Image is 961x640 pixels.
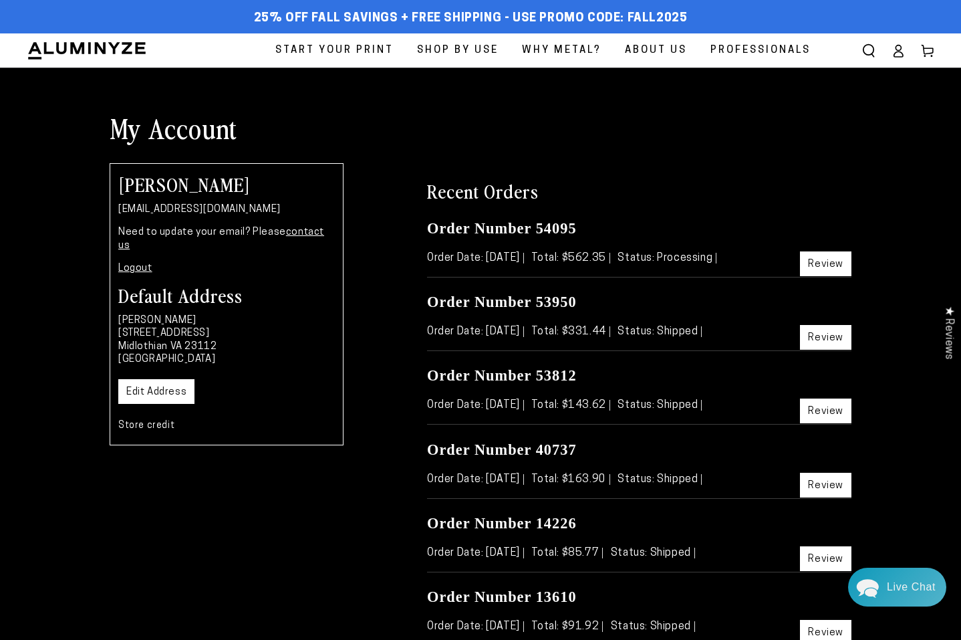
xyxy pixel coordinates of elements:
span: Status: Shipped [617,326,702,337]
h3: Default Address [118,286,335,304]
a: Professionals [700,33,821,68]
div: Chat widget toggle [848,568,946,607]
span: Status: Shipped [611,548,695,558]
a: Review [800,546,851,571]
span: Total: $562.35 [531,253,609,263]
img: Aluminyze [27,41,147,61]
span: 25% off FALL Savings + Free Shipping - Use Promo Code: FALL2025 [254,11,688,26]
span: Status: Shipped [617,400,702,411]
span: Why Metal? [522,41,601,60]
div: Contact Us Directly [887,568,936,607]
summary: Search our site [854,36,883,66]
a: Logout [118,263,152,274]
a: Order Number 13610 [427,589,577,605]
a: Shop By Use [407,33,509,68]
a: Review [800,325,851,350]
span: Re:amaze [143,381,180,391]
span: Order Date: [DATE] [427,400,524,411]
span: Status: Processing [617,253,716,263]
span: Status: Shipped [617,474,702,485]
a: Review [800,399,851,423]
span: Away until 11:00 AM [96,67,188,76]
a: Order Number 53950 [427,294,577,310]
span: Shop By Use [417,41,499,60]
span: Total: $91.92 [531,621,603,632]
span: Order Date: [DATE] [427,326,524,337]
span: Status: Shipped [611,621,695,632]
h2: [PERSON_NAME] [118,175,335,193]
img: John [97,20,132,55]
span: Professionals [710,41,811,60]
span: Total: $163.90 [531,474,609,485]
a: Order Number 40737 [427,441,577,458]
p: [PERSON_NAME] [STREET_ADDRESS] Midlothian VA 23112 [GEOGRAPHIC_DATA] [118,314,335,366]
span: About Us [625,41,687,60]
span: Total: $331.44 [531,326,609,337]
h1: My Account [110,110,851,145]
p: Need to update your email? Please [118,226,335,252]
p: [EMAIL_ADDRESS][DOMAIN_NAME] [118,203,335,217]
a: Review [800,251,851,276]
span: Total: $85.77 [531,548,603,558]
span: Start Your Print [275,41,394,60]
a: Review [800,473,851,498]
a: Order Number 54095 [427,220,577,237]
span: Order Date: [DATE] [427,474,524,485]
span: Order Date: [DATE] [427,548,524,558]
a: Order Number 53812 [427,367,577,384]
a: Store credit [118,421,174,431]
span: Order Date: [DATE] [427,253,524,263]
span: We run on [102,384,181,391]
a: Order Number 14226 [427,515,577,532]
span: Total: $143.62 [531,400,609,411]
img: Marie J [125,20,160,55]
span: Order Date: [DATE] [427,621,524,632]
a: Edit Address [118,379,194,404]
a: contact us [118,227,324,251]
a: Why Metal? [512,33,611,68]
div: Click to open Judge.me floating reviews tab [936,296,961,370]
a: Start Your Print [265,33,404,68]
a: About Us [615,33,697,68]
h2: Recent Orders [427,179,851,203]
img: Helga [153,20,188,55]
a: Leave A Message [88,403,196,425]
